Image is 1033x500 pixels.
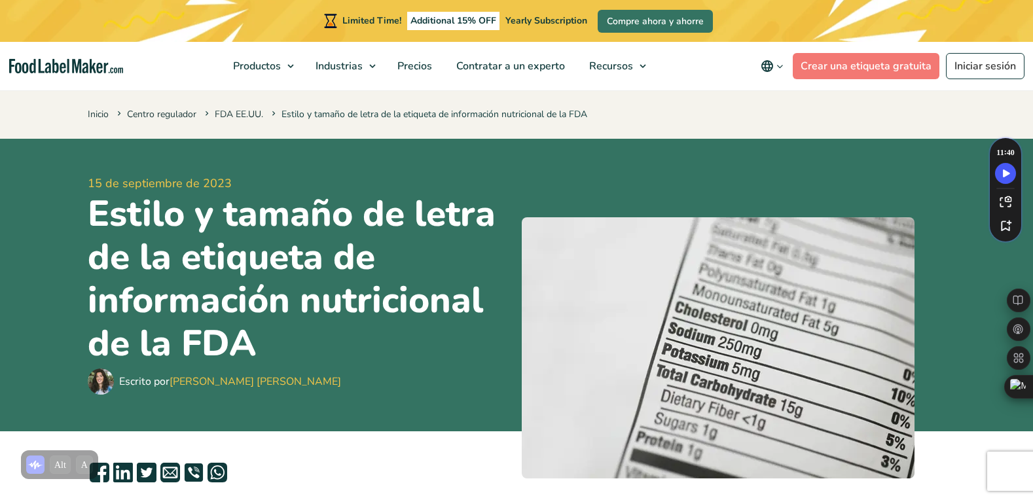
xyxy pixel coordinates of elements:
a: Crear una etiqueta gratuita [793,53,939,79]
a: Productos [221,42,300,90]
a: Industrias [304,42,382,90]
a: [PERSON_NAME] [PERSON_NAME] [170,374,341,389]
a: Compre ahora y ahorre [598,10,713,33]
span: Recursos [585,59,634,73]
span: Productos [229,59,282,73]
img: Maria Abi Hanna - Etiquetadora de alimentos [88,368,114,395]
span: Contratar a un experto [452,59,566,73]
span: Limited Time! [342,14,401,27]
a: Centro regulador [127,108,196,120]
a: Precios [386,42,441,90]
a: Recursos [577,42,653,90]
a: FDA EE.UU. [215,108,263,120]
div: Escrito por [119,374,341,389]
span: Estilo y tamaño de letra de la etiqueta de información nutricional de la FDA [269,108,587,120]
span: Additional 15% OFF [407,12,499,30]
a: Inicio [88,108,109,120]
a: Iniciar sesión [946,53,1024,79]
span: Yearly Subscription [505,14,587,27]
span: 15 de septiembre de 2023 [88,175,511,192]
a: Contratar a un experto [444,42,574,90]
span: Industrias [312,59,364,73]
h1: Estilo y tamaño de letra de la etiqueta de información nutricional de la FDA [88,192,511,365]
span: Precios [393,59,433,73]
